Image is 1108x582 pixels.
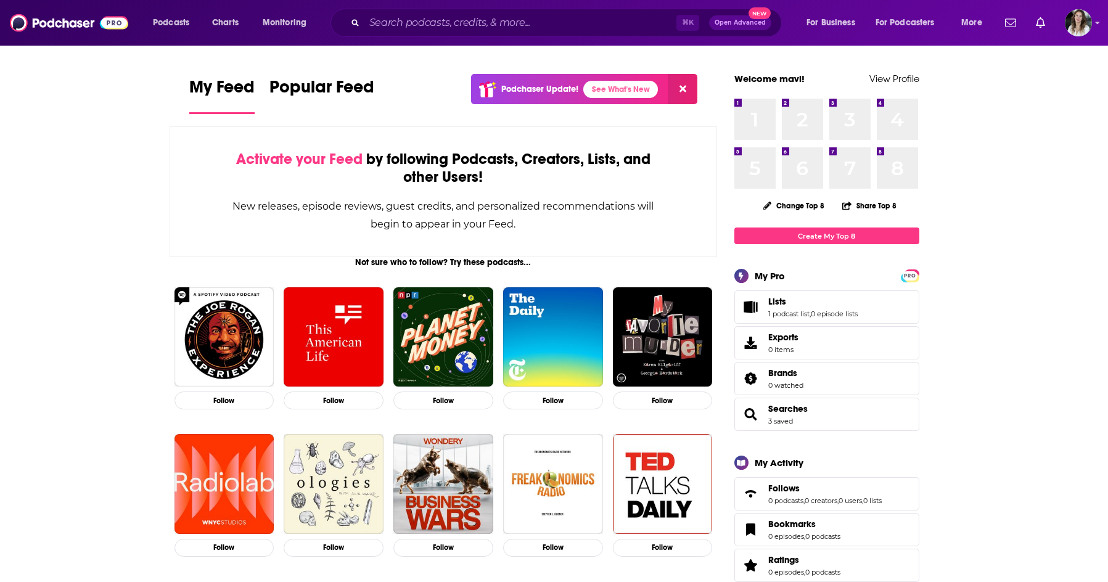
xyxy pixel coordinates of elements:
[768,483,882,494] a: Follows
[393,287,493,387] a: Planet Money
[739,370,763,387] a: Brands
[961,14,982,31] span: More
[876,14,935,31] span: For Podcasters
[768,554,840,565] a: Ratings
[342,9,794,37] div: Search podcasts, credits, & more...
[236,150,363,168] span: Activate your Feed
[174,287,274,387] img: The Joe Rogan Experience
[284,287,384,387] img: This American Life
[676,15,699,31] span: ⌘ K
[613,391,713,409] button: Follow
[174,434,274,534] img: Radiolab
[174,391,274,409] button: Follow
[869,73,919,84] a: View Profile
[768,417,793,425] a: 3 saved
[749,7,771,19] span: New
[174,539,274,557] button: Follow
[583,81,658,98] a: See What's New
[806,14,855,31] span: For Business
[144,13,205,33] button: open menu
[269,76,374,114] a: Popular Feed
[503,391,603,409] button: Follow
[734,477,919,510] span: Follows
[170,257,718,268] div: Not sure who to follow? Try these podcasts...
[798,13,871,33] button: open menu
[768,518,840,530] a: Bookmarks
[189,76,255,105] span: My Feed
[734,227,919,244] a: Create My Top 8
[768,367,803,379] a: Brands
[810,309,811,318] span: ,
[1031,12,1050,33] a: Show notifications dropdown
[768,403,808,414] a: Searches
[284,539,384,557] button: Follow
[768,296,786,307] span: Lists
[269,76,374,105] span: Popular Feed
[739,557,763,574] a: Ratings
[768,532,804,541] a: 0 episodes
[863,496,882,505] a: 0 lists
[232,197,655,233] div: New releases, episode reviews, guest credits, and personalized recommendations will begin to appe...
[768,332,798,343] span: Exports
[734,362,919,395] span: Brands
[768,483,800,494] span: Follows
[709,15,771,30] button: Open AdvancedNew
[212,14,239,31] span: Charts
[393,434,493,534] img: Business Wars
[284,391,384,409] button: Follow
[768,554,799,565] span: Ratings
[805,532,840,541] a: 0 podcasts
[803,496,805,505] span: ,
[839,496,862,505] a: 0 users
[755,270,785,282] div: My Pro
[503,539,603,557] button: Follow
[739,334,763,351] span: Exports
[10,11,128,35] img: Podchaser - Follow, Share and Rate Podcasts
[734,326,919,359] a: Exports
[739,406,763,423] a: Searches
[284,434,384,534] img: Ologies with Alie Ward
[768,496,803,505] a: 0 podcasts
[768,296,858,307] a: Lists
[804,568,805,576] span: ,
[613,539,713,557] button: Follow
[756,198,832,213] button: Change Top 8
[734,73,805,84] a: Welcome mavi!
[734,549,919,582] span: Ratings
[263,14,306,31] span: Monitoring
[811,309,858,318] a: 0 episode lists
[1065,9,1092,36] button: Show profile menu
[842,194,897,218] button: Share Top 8
[768,568,804,576] a: 0 episodes
[805,568,840,576] a: 0 podcasts
[232,150,655,186] div: by following Podcasts, Creators, Lists, and other Users!
[953,13,998,33] button: open menu
[755,457,803,469] div: My Activity
[153,14,189,31] span: Podcasts
[503,287,603,387] a: The Daily
[364,13,676,33] input: Search podcasts, credits, & more...
[903,271,917,280] a: PRO
[768,381,803,390] a: 0 watched
[768,309,810,318] a: 1 podcast list
[768,345,798,354] span: 0 items
[862,496,863,505] span: ,
[204,13,246,33] a: Charts
[189,76,255,114] a: My Feed
[503,434,603,534] img: Freakonomics Radio
[393,539,493,557] button: Follow
[613,287,713,387] a: My Favorite Murder with Karen Kilgariff and Georgia Hardstark
[254,13,322,33] button: open menu
[739,298,763,316] a: Lists
[715,20,766,26] span: Open Advanced
[1065,9,1092,36] img: User Profile
[804,532,805,541] span: ,
[613,434,713,534] img: TED Talks Daily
